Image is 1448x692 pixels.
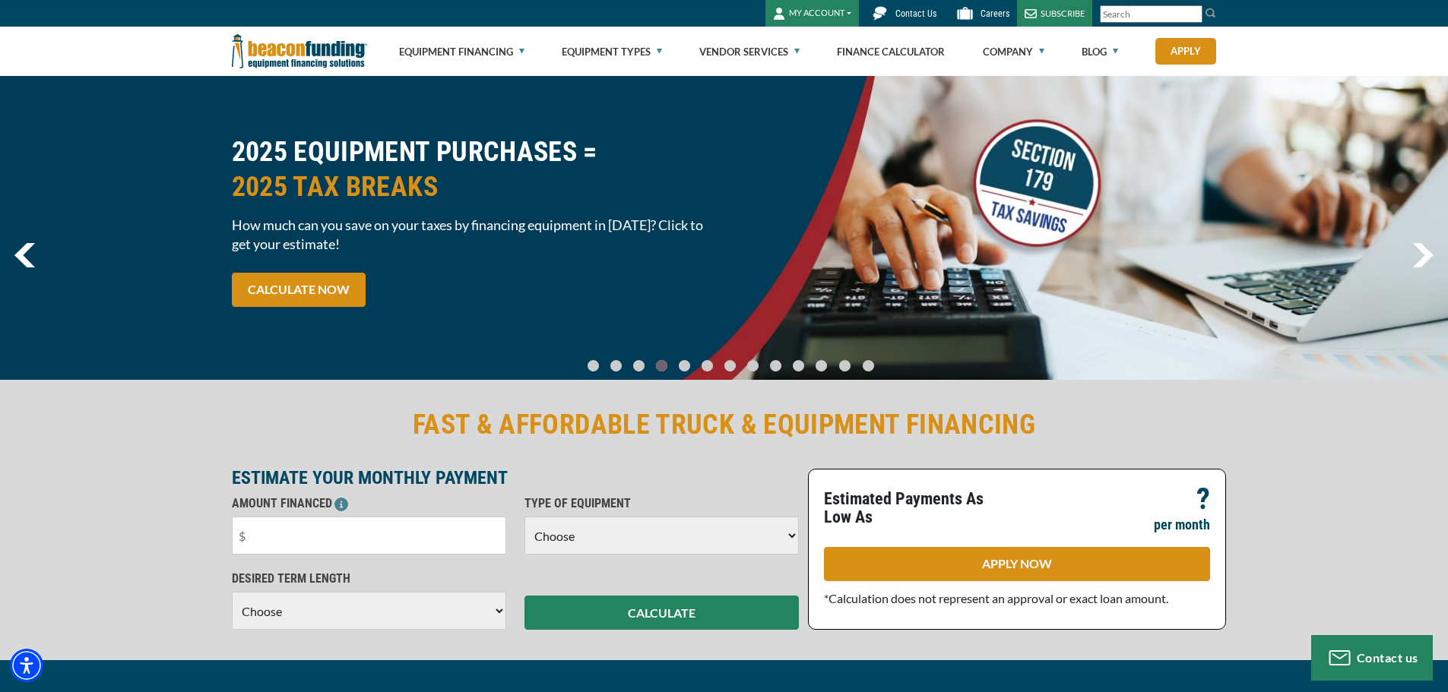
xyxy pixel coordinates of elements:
img: Search [1205,7,1217,19]
h2: 2025 EQUIPMENT PURCHASES = [232,134,715,204]
img: Beacon Funding Corporation logo [232,27,367,76]
p: TYPE OF EQUIPMENT [524,495,799,513]
a: Go To Slide 11 [835,359,854,372]
p: ? [1196,490,1210,508]
a: Go To Slide 5 [698,359,716,372]
a: Company [983,27,1044,76]
div: Accessibility Menu [10,649,43,682]
p: Estimated Payments As Low As [824,490,1008,526]
a: Equipment Financing [399,27,524,76]
p: DESIRED TERM LENGTH [232,570,506,588]
span: *Calculation does not represent an approval or exact loan amount. [824,591,1168,605]
a: next [1412,243,1434,267]
a: Go To Slide 1 [607,359,625,372]
a: Go To Slide 3 [652,359,670,372]
span: 2025 TAX BREAKS [232,169,715,204]
a: Go To Slide 6 [721,359,739,372]
span: Contact us [1357,650,1418,665]
p: ESTIMATE YOUR MONTHLY PAYMENT [232,469,799,487]
a: Go To Slide 12 [859,359,878,372]
p: per month [1154,516,1210,534]
h2: FAST & AFFORDABLE TRUCK & EQUIPMENT FINANCING [232,407,1217,442]
a: CALCULATE NOW [232,273,366,307]
img: Right Navigator [1412,243,1434,267]
a: Vendor Services [699,27,800,76]
a: Go To Slide 9 [789,359,807,372]
a: Clear search text [1187,8,1199,21]
button: Contact us [1311,635,1433,681]
span: How much can you save on your taxes by financing equipment in [DATE]? Click to get your estimate! [232,216,715,254]
a: Blog [1082,27,1118,76]
img: Left Navigator [14,243,35,267]
a: previous [14,243,35,267]
a: Equipment Types [562,27,662,76]
a: Go To Slide 0 [584,359,602,372]
a: APPLY NOW [824,547,1210,581]
button: CALCULATE [524,596,799,630]
p: AMOUNT FINANCED [232,495,506,513]
a: Apply [1155,38,1216,65]
a: Go To Slide 4 [675,359,693,372]
a: Go To Slide 8 [766,359,784,372]
a: Go To Slide 10 [812,359,831,372]
a: Finance Calculator [837,27,945,76]
input: Search [1100,5,1202,23]
a: Go To Slide 2 [629,359,648,372]
span: Careers [981,8,1009,19]
a: Go To Slide 7 [743,359,762,372]
span: Contact Us [895,8,936,19]
input: $ [232,517,506,555]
